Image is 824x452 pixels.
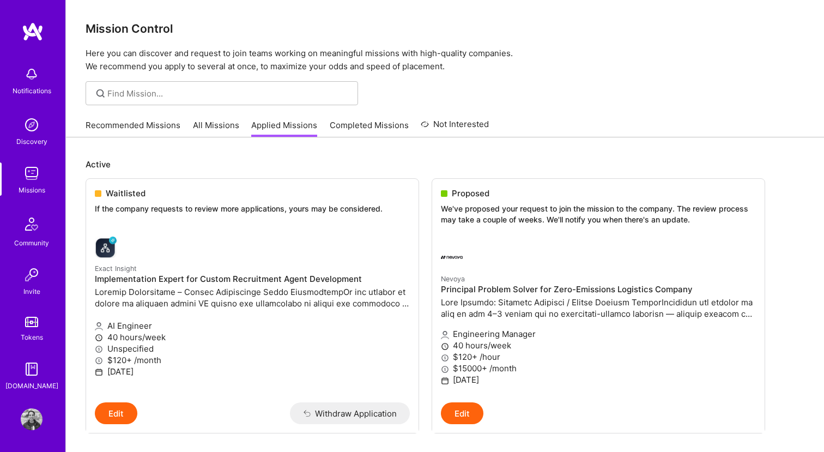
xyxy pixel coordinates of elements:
[21,63,43,85] img: bell
[18,408,45,430] a: User Avatar
[95,274,410,284] h4: Implementation Expert for Custom Recruitment Agent Development
[19,211,45,237] img: Community
[86,22,804,35] h3: Mission Control
[5,380,58,391] div: [DOMAIN_NAME]
[441,363,756,374] p: $15000+ /month
[441,203,756,225] p: We've proposed your request to join the mission to the company. The review process may take a cou...
[21,114,43,136] img: discovery
[21,408,43,430] img: User Avatar
[106,188,146,199] span: Waitlisted
[452,188,489,199] span: Proposed
[95,368,103,376] i: icon Calendar
[441,275,465,283] small: Nevoya
[95,334,103,342] i: icon Clock
[19,184,45,196] div: Missions
[21,358,43,380] img: guide book
[432,238,765,402] a: Nevoya company logoNevoyaPrincipal Problem Solver for Zero-Emissions Logistics CompanyLore Ipsumd...
[441,402,483,424] button: Edit
[95,322,103,330] i: icon Applicant
[441,342,449,351] i: icon Clock
[21,162,43,184] img: teamwork
[441,374,756,385] p: [DATE]
[441,377,449,385] i: icon Calendar
[441,328,756,340] p: Engineering Manager
[16,136,47,147] div: Discovery
[95,264,137,273] small: Exact Insight
[23,286,40,297] div: Invite
[94,87,107,100] i: icon SearchGrey
[441,285,756,294] h4: Principal Problem Solver for Zero-Emissions Logistics Company
[441,354,449,362] i: icon MoneyGray
[95,286,410,309] p: Loremip Dolorsitame – Consec Adipiscinge Seddo EiusmodtempOr inc utlabor et dolore ma aliquaen ad...
[95,357,103,365] i: icon MoneyGray
[107,88,350,99] input: Find Mission...
[86,119,180,137] a: Recommended Missions
[251,119,317,137] a: Applied Missions
[441,351,756,363] p: $120+ /hour
[95,366,410,377] p: [DATE]
[25,317,38,327] img: tokens
[95,343,410,354] p: Unspecified
[95,203,410,214] p: If the company requests to review more applications, yours may be considered.
[441,340,756,351] p: 40 hours/week
[441,365,449,373] i: icon MoneyGray
[441,331,449,339] i: icon Applicant
[95,236,117,258] img: Exact Insight company logo
[290,402,410,424] button: Withdraw Application
[95,354,410,366] p: $120+ /month
[86,227,419,403] a: Exact Insight company logoExact InsightImplementation Expert for Custom Recruitment Agent Develop...
[193,119,239,137] a: All Missions
[86,159,804,170] p: Active
[86,47,804,73] p: Here you can discover and request to join teams working on meaningful missions with high-quality ...
[421,118,489,137] a: Not Interested
[14,237,49,249] div: Community
[95,345,103,353] i: icon MoneyGray
[441,246,463,268] img: Nevoya company logo
[13,85,51,97] div: Notifications
[22,22,44,41] img: logo
[21,264,43,286] img: Invite
[21,332,43,343] div: Tokens
[441,297,756,320] p: Lore Ipsumdo: Sitametc Adipisci / Elitse Doeiusm TemporIncididun utl etdolor ma aliq en adm 4–3 v...
[95,332,410,343] p: 40 hours/week
[95,320,410,332] p: AI Engineer
[330,119,409,137] a: Completed Missions
[95,402,137,424] button: Edit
